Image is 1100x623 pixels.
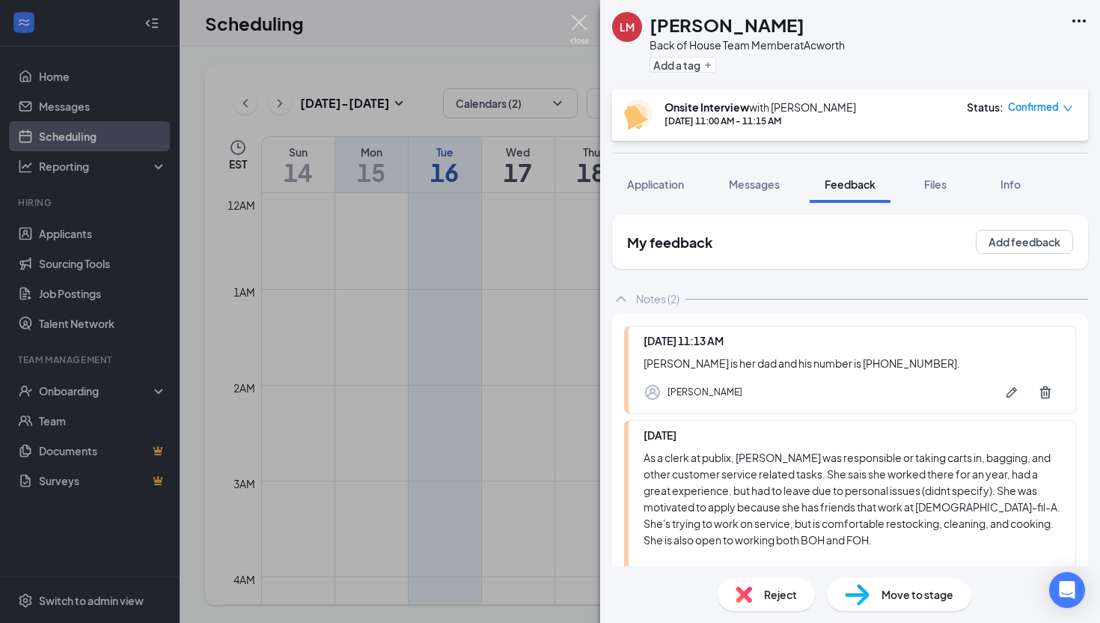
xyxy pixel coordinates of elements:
[976,230,1073,254] button: Add feedback
[644,334,724,347] span: [DATE] 11:13 AM
[997,377,1027,407] button: Pen
[664,115,856,127] div: [DATE] 11:00 AM - 11:15 AM
[881,586,953,603] span: Move to stage
[1004,385,1019,400] svg: Pen
[620,19,635,34] div: LM
[825,177,876,191] span: Feedback
[664,100,749,114] b: Onsite Interview
[667,385,742,400] div: [PERSON_NAME]
[1070,12,1088,30] svg: Ellipses
[703,61,712,70] svg: Plus
[612,290,630,308] svg: ChevronUp
[967,100,1003,115] div: Status :
[1008,100,1059,115] span: Confirmed
[644,428,676,442] span: [DATE]
[650,37,845,52] div: Back of House Team Member at Acworth
[764,586,797,603] span: Reject
[644,355,1060,371] div: [PERSON_NAME] is her dad and his number is [PHONE_NUMBER].
[1000,177,1021,191] span: Info
[1049,572,1085,608] div: Open Intercom Messenger
[627,177,684,191] span: Application
[636,291,679,306] div: Notes (2)
[924,177,947,191] span: Files
[627,233,712,252] h2: My feedback
[1063,103,1073,114] span: down
[1038,385,1053,400] svg: Trash
[1030,377,1060,407] button: Trash
[729,177,780,191] span: Messages
[650,12,804,37] h1: [PERSON_NAME]
[664,100,856,115] div: with [PERSON_NAME]
[644,383,661,401] svg: Profile
[650,57,716,73] button: PlusAdd a tag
